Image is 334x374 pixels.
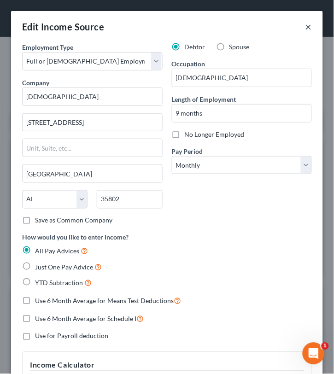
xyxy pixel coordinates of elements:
[30,360,304,371] h5: Income Calculator
[172,105,312,122] input: ex: 2 years
[35,279,83,287] span: YTD Subtraction
[172,147,203,155] span: Pay Period
[97,190,162,209] input: Enter zip...
[35,247,79,255] span: All Pay Advices
[35,332,108,340] span: Use for Payroll deduction
[35,315,136,323] span: Use 6 Month Average for Schedule I
[35,216,112,224] span: Save as Common Company
[22,233,129,242] label: How would you like to enter income?
[172,69,312,87] input: --
[185,43,205,51] span: Debtor
[172,59,205,69] label: Occupation
[23,114,162,131] input: Enter address...
[229,43,250,51] span: Spouse
[172,94,236,104] label: Length of Employment
[23,165,162,182] input: Enter city...
[322,343,329,350] span: 1
[22,43,73,51] span: Employment Type
[22,88,163,106] input: Search company by name...
[35,297,174,305] span: Use 6 Month Average for Means Test Deductions
[22,20,104,33] div: Edit Income Source
[23,139,162,157] input: Unit, Suite, etc...
[185,130,245,138] span: No Longer Employed
[303,343,325,365] iframe: Intercom live chat
[305,21,312,32] button: ×
[35,263,93,271] span: Just One Pay Advice
[22,79,49,87] span: Company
